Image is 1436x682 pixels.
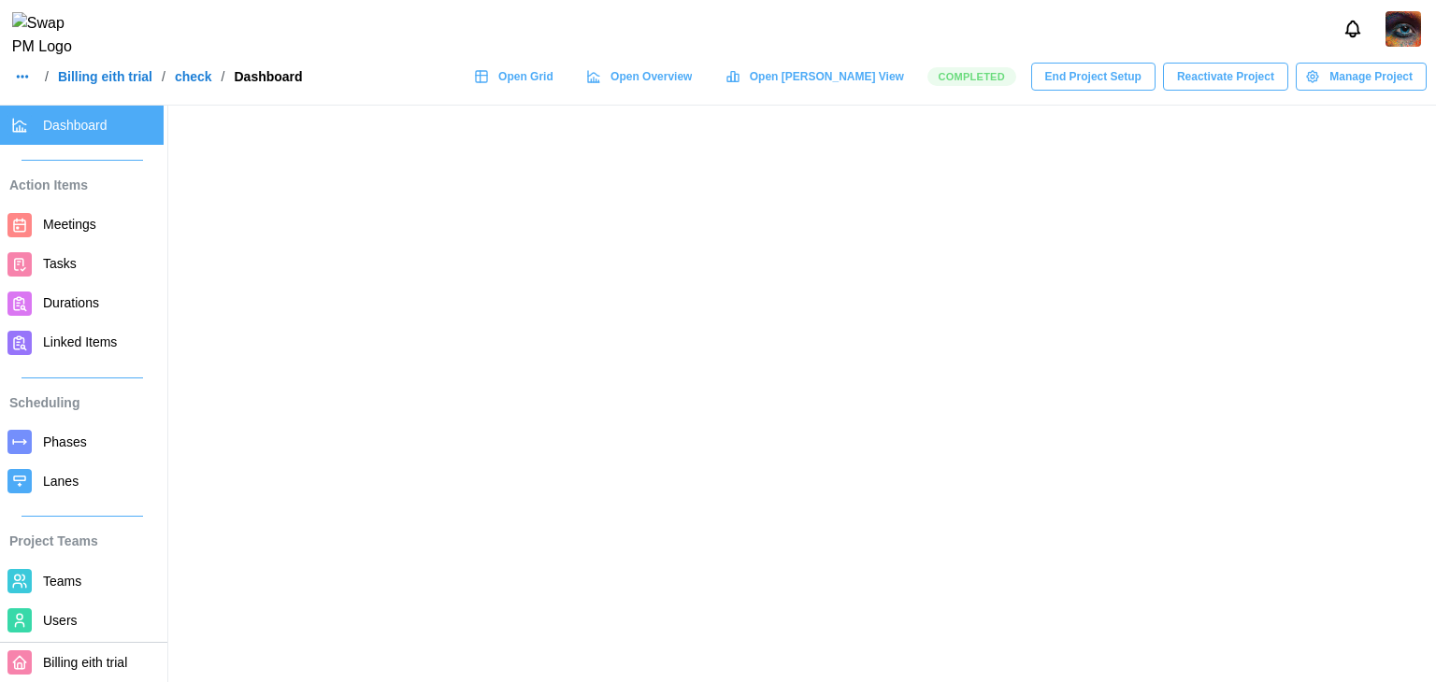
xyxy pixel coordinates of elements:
[1177,64,1274,90] span: Reactivate Project
[1329,64,1413,90] span: Manage Project
[222,70,225,83] div: /
[610,64,692,90] span: Open Overview
[750,64,904,90] span: Open [PERSON_NAME] View
[43,295,99,310] span: Durations
[43,256,77,271] span: Tasks
[715,63,917,91] a: Open [PERSON_NAME] View
[43,574,81,589] span: Teams
[175,70,212,83] a: check
[43,334,117,349] span: Linked Items
[465,63,567,91] a: Open Grid
[498,64,553,90] span: Open Grid
[162,70,165,83] div: /
[1337,13,1369,45] button: Notifications
[1163,63,1288,91] button: Reactivate Project
[1386,11,1421,47] a: Zulqarnain Khalil
[577,63,707,91] a: Open Overview
[12,12,88,59] img: Swap PM Logo
[58,70,152,83] a: Billing eith trial
[1031,63,1156,91] button: End Project Setup
[43,474,79,489] span: Lanes
[235,70,303,83] div: Dashboard
[1045,64,1142,90] span: End Project Setup
[43,434,87,449] span: Phases
[1296,63,1427,91] button: Manage Project
[939,68,1005,85] span: Completed
[1386,11,1421,47] img: 2Q==
[43,613,78,628] span: Users
[45,70,49,83] div: /
[43,118,108,133] span: Dashboard
[43,655,127,670] span: Billing eith trial
[43,217,96,232] span: Meetings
